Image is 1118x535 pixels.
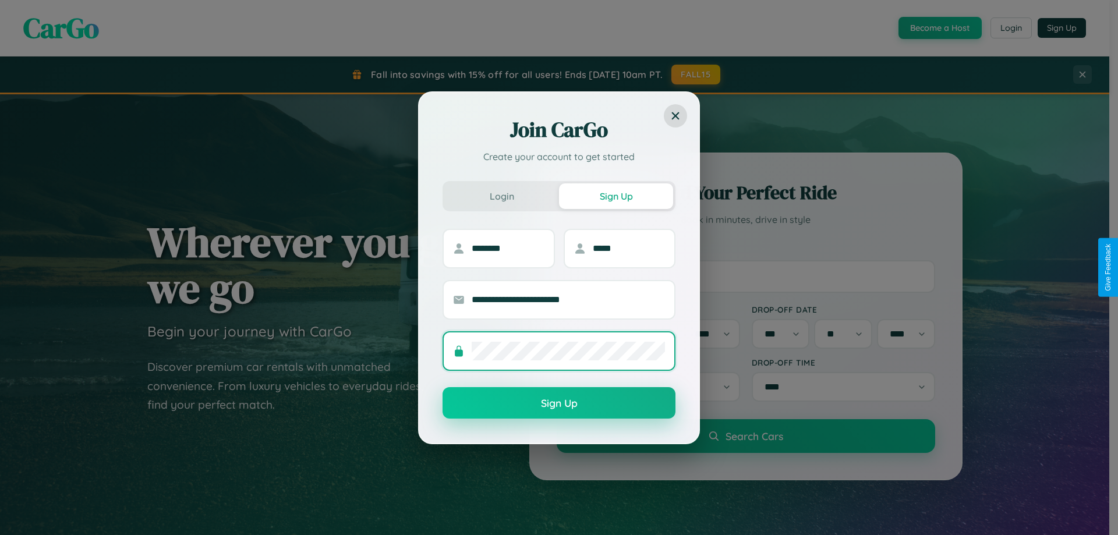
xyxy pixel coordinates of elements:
div: Give Feedback [1104,244,1112,291]
button: Sign Up [443,387,675,419]
button: Login [445,183,559,209]
button: Sign Up [559,183,673,209]
h2: Join CarGo [443,116,675,144]
p: Create your account to get started [443,150,675,164]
